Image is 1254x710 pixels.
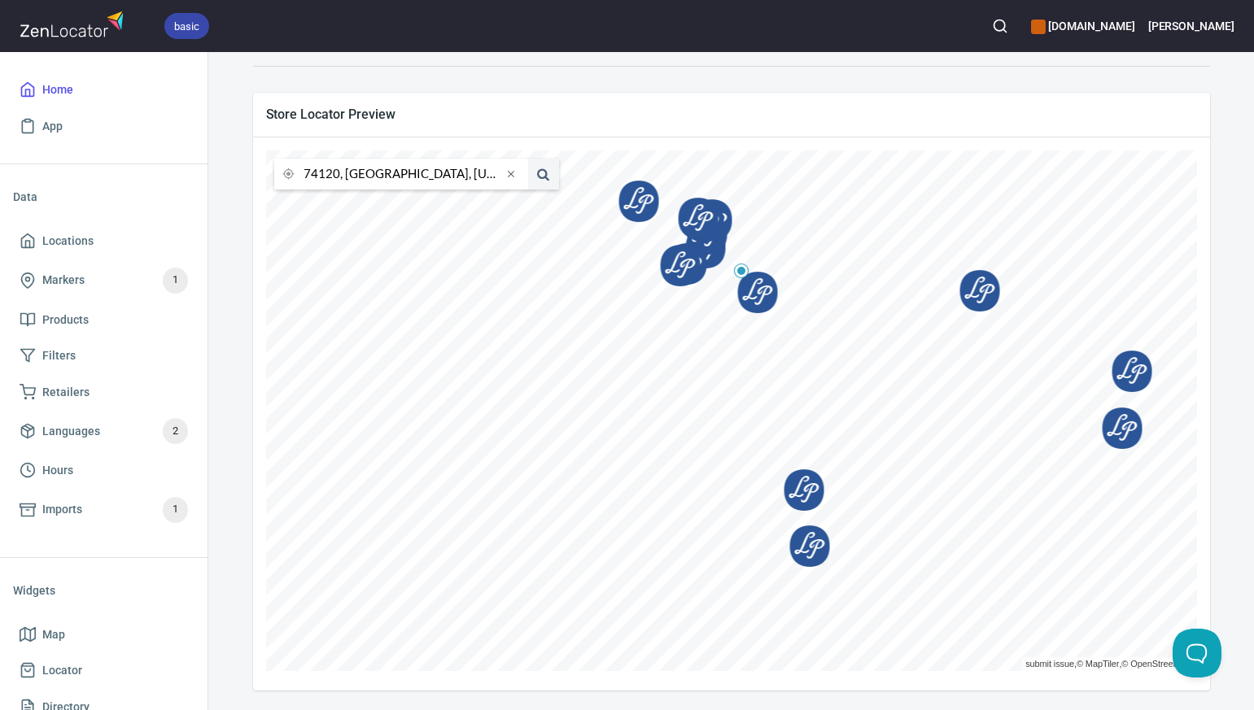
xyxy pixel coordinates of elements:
span: 1 [163,271,188,290]
h6: [PERSON_NAME] [1148,17,1234,35]
canvas: Map [266,150,1197,671]
iframe: Help Scout Beacon - Open [1173,629,1221,677]
button: [PERSON_NAME] [1148,8,1234,44]
a: Languages2 [13,410,194,452]
span: basic [164,18,209,35]
span: Filters [42,346,76,366]
a: Hours [13,452,194,489]
span: Hours [42,460,73,481]
a: Map [13,616,194,653]
a: Retailers [13,374,194,411]
span: Languages [42,421,100,442]
div: Manage your apps [1031,8,1134,44]
span: Markers [42,270,85,290]
span: Locator [42,660,82,681]
a: App [13,108,194,145]
span: App [42,116,63,137]
span: Retailers [42,382,90,403]
div: basic [164,13,209,39]
a: Products [13,302,194,338]
span: Products [42,310,89,330]
img: zenlocator [20,7,129,41]
a: Home [13,72,194,108]
a: Markers1 [13,259,194,302]
a: Locations [13,223,194,259]
h6: [DOMAIN_NAME] [1031,17,1134,35]
button: Search [982,8,1018,44]
span: Store Locator Preview [266,106,1197,123]
li: Data [13,177,194,216]
a: Locator [13,652,194,689]
span: Imports [42,499,82,520]
button: color-CE600E [1031,20,1046,34]
span: Home [42,80,73,100]
span: Locations [42,231,94,251]
a: Filters [13,338,194,374]
span: Map [42,625,65,645]
li: Widgets [13,571,194,610]
input: city or postal code [304,159,502,189]
span: 2 [163,422,188,441]
span: 1 [163,500,188,519]
a: Imports1 [13,489,194,531]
